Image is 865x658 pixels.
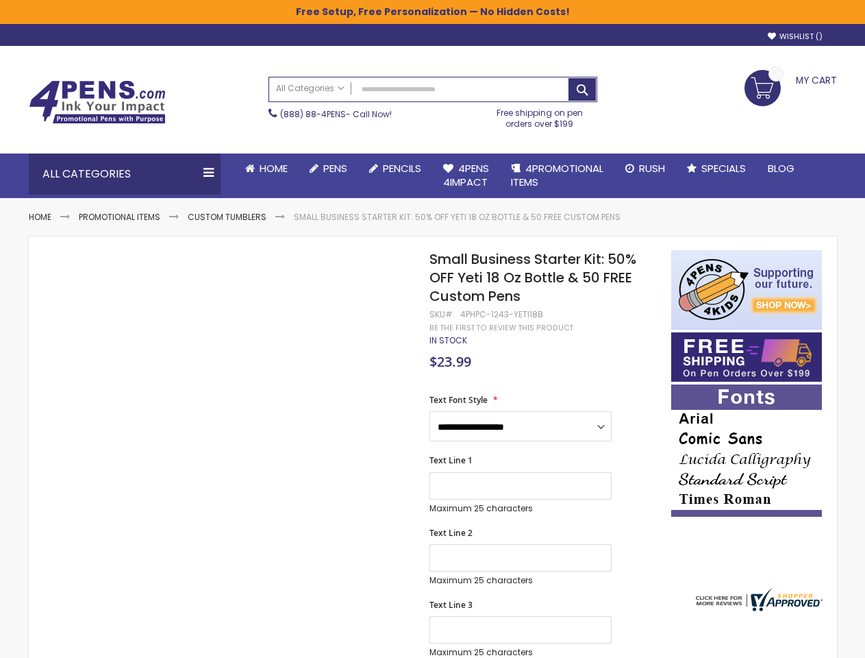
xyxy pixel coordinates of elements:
[757,154,805,184] a: Blog
[429,599,473,611] span: Text Line 3
[79,211,160,223] a: Promotional Items
[429,323,573,333] a: Be the first to review this product
[511,161,603,189] span: 4PROMOTIONAL ITEMS
[276,83,344,94] span: All Categories
[234,154,299,184] a: Home
[429,503,612,514] p: Maximum 25 characters
[429,249,636,306] span: Small Business Starter Kit: 50% OFF Yeti 18 Oz Bottle & 50 FREE Custom Pens
[614,154,676,184] a: Rush
[671,250,822,330] img: 4pens 4 kids
[429,308,455,320] strong: SKU
[432,154,500,198] a: 4Pens4impact
[671,385,822,517] img: font-personalization-examples
[692,588,823,611] img: 4pens.com widget logo
[260,161,288,175] span: Home
[29,80,166,124] img: 4Pens Custom Pens and Promotional Products
[460,309,543,320] div: 4PHPC-1243-YETI18B
[429,334,467,346] span: In stock
[692,602,823,614] a: 4pens.com certificate URL
[768,161,794,175] span: Blog
[676,154,757,184] a: Specials
[429,575,612,586] p: Maximum 25 characters
[429,454,473,466] span: Text Line 1
[429,394,488,406] span: Text Font Style
[323,161,347,175] span: Pens
[29,154,221,195] div: All Categories
[358,154,432,184] a: Pencils
[768,32,823,42] a: Wishlist
[299,154,358,184] a: Pens
[280,108,346,120] a: (888) 88-4PENS
[383,161,421,175] span: Pencils
[671,332,822,382] img: Free shipping on orders over $199
[500,154,614,198] a: 4PROMOTIONALITEMS
[280,108,392,120] span: - Call Now!
[294,212,620,223] li: Small Business Starter Kit: 50% OFF Yeti 18 Oz Bottle & 50 FREE Custom Pens
[29,211,51,223] a: Home
[482,102,597,130] div: Free shipping on pen orders over $199
[443,161,489,189] span: 4Pens 4impact
[188,211,266,223] a: Custom Tumblers
[639,161,665,175] span: Rush
[429,335,467,346] div: Availability
[429,527,473,539] span: Text Line 2
[269,77,351,100] a: All Categories
[429,647,612,658] p: Maximum 25 characters
[701,161,746,175] span: Specials
[429,352,471,371] span: $23.99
